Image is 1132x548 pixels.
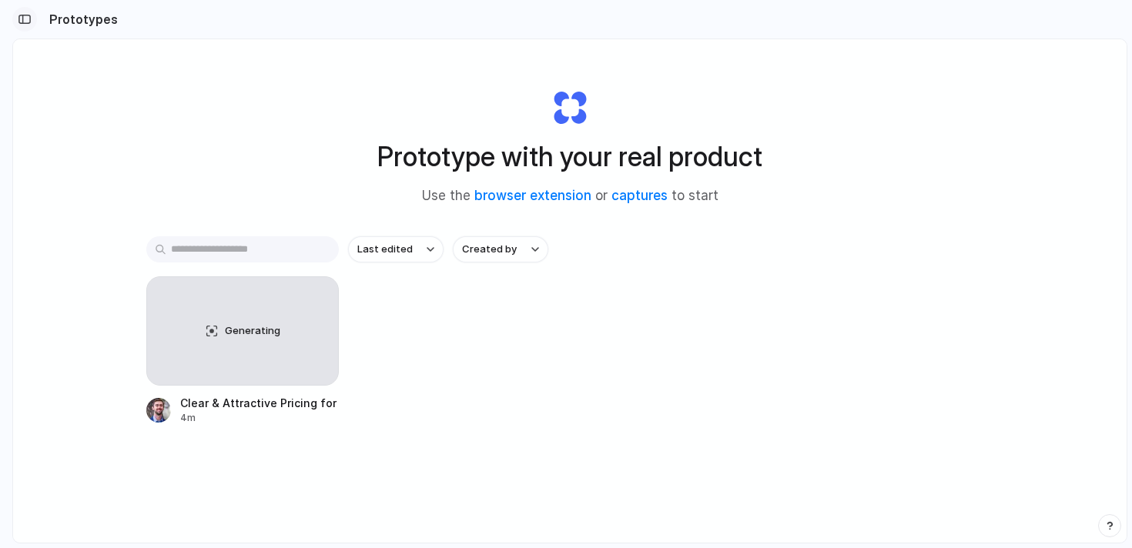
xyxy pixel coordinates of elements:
div: Clear & Attractive Pricing for Midnight-Madness Sectional [180,395,339,411]
span: Created by [462,242,517,257]
div: 4m [180,411,339,425]
a: GeneratingClear & Attractive Pricing for Midnight-Madness Sectional4m [146,276,339,425]
h2: Prototypes [43,10,118,28]
span: Use the or to start [422,186,718,206]
a: captures [611,188,668,203]
button: Last edited [348,236,444,262]
button: Created by [453,236,548,262]
span: Last edited [357,242,413,257]
a: browser extension [474,188,591,203]
span: Generating [225,323,280,339]
h1: Prototype with your real product [377,136,762,177]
